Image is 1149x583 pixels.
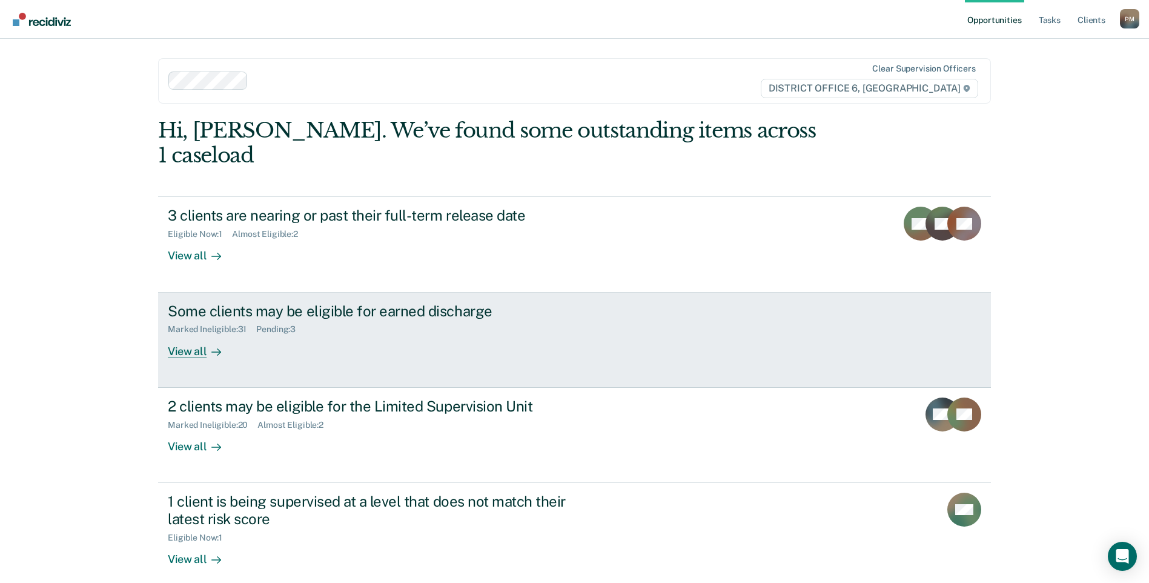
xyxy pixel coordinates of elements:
[158,118,824,168] div: Hi, [PERSON_NAME]. We’ve found some outstanding items across 1 caseload
[13,13,71,26] img: Recidiviz
[1120,9,1139,28] button: Profile dropdown button
[872,64,975,74] div: Clear supervision officers
[168,430,236,453] div: View all
[168,335,236,358] div: View all
[158,293,991,388] a: Some clients may be eligible for earned dischargeMarked Ineligible:31Pending:3View all
[168,302,593,320] div: Some clients may be eligible for earned discharge
[168,493,593,528] div: 1 client is being supervised at a level that does not match their latest risk score
[168,239,236,263] div: View all
[158,196,991,292] a: 3 clients are nearing or past their full-term release dateEligible Now:1Almost Eligible:2View all
[761,79,978,98] span: DISTRICT OFFICE 6, [GEOGRAPHIC_DATA]
[168,533,232,543] div: Eligible Now : 1
[158,388,991,483] a: 2 clients may be eligible for the Limited Supervision UnitMarked Ineligible:20Almost Eligible:2Vi...
[168,229,232,239] div: Eligible Now : 1
[256,324,305,335] div: Pending : 3
[168,324,256,335] div: Marked Ineligible : 31
[1108,542,1137,571] div: Open Intercom Messenger
[168,542,236,566] div: View all
[168,207,593,224] div: 3 clients are nearing or past their full-term release date
[168,398,593,415] div: 2 clients may be eligible for the Limited Supervision Unit
[232,229,308,239] div: Almost Eligible : 2
[257,420,333,430] div: Almost Eligible : 2
[1120,9,1139,28] div: P M
[168,420,257,430] div: Marked Ineligible : 20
